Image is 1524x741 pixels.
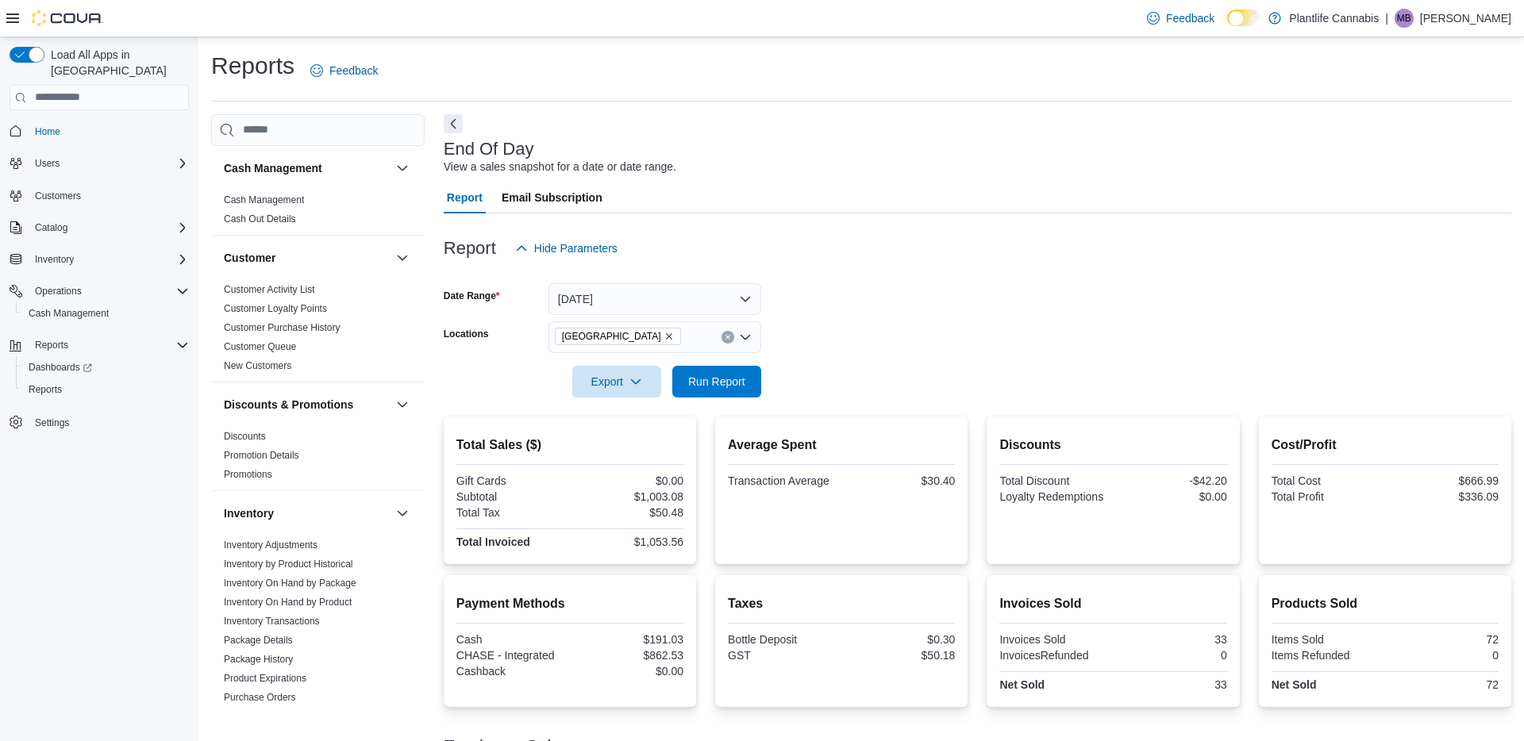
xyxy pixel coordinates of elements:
a: Feedback [304,55,384,86]
button: Clear input [722,331,734,344]
a: Home [29,122,67,141]
h2: Average Spent [728,436,955,455]
div: Customer [211,280,425,382]
div: Total Profit [1272,490,1382,503]
a: Product Expirations [224,673,306,684]
button: Cash Management [393,159,412,178]
button: Reports [16,378,195,401]
span: Promotions [224,468,272,481]
span: Inventory [29,250,189,269]
button: Operations [29,282,88,301]
span: Operations [29,282,189,301]
a: Dashboards [16,356,195,378]
span: Inventory Transactions [224,615,320,628]
label: Date Range [444,290,500,302]
input: Dark Mode [1227,10,1260,26]
button: Catalog [29,218,74,237]
h2: Discounts [999,436,1226,455]
span: Product Expirations [224,672,306,685]
div: $666.99 [1388,474,1499,487]
a: Feedback [1141,2,1221,34]
div: Loyalty Redemptions [999,490,1110,503]
a: Customer Loyalty Points [224,303,327,314]
span: Customer Activity List [224,283,315,296]
span: Catalog [35,221,67,234]
button: Run Report [672,366,761,397]
span: Load All Apps in [GEOGRAPHIC_DATA] [44,47,189,79]
a: Package History [224,654,293,665]
nav: Complex example [10,113,189,475]
div: Michael Bolen [1395,9,1414,28]
img: Cova [32,10,103,26]
div: Cashback [456,665,567,678]
div: Total Tax [456,506,567,519]
span: Report [447,182,483,213]
div: Cash Management [211,190,425,235]
button: Reports [29,336,75,355]
span: Home [29,121,189,141]
span: Reports [29,383,62,396]
span: Package History [224,653,293,666]
button: [DATE] [548,283,761,315]
span: Purchase Orders [224,691,296,704]
div: 72 [1388,678,1499,691]
a: Inventory by Product Historical [224,559,353,570]
a: Cash Management [22,304,115,323]
a: Settings [29,413,75,432]
span: Cash Management [22,304,189,323]
p: Plantlife Cannabis [1289,9,1379,28]
h2: Cost/Profit [1272,436,1499,455]
button: Users [3,152,195,175]
a: Customer Queue [224,341,296,352]
div: Cash [456,633,567,646]
div: InvoicesRefunded [999,649,1110,662]
span: Calgary - University District [555,328,681,345]
a: New Customers [224,360,291,371]
h3: Report [444,239,496,258]
span: Home [35,125,60,138]
div: Transaction Average [728,474,838,487]
h3: Cash Management [224,160,322,176]
button: Customer [393,248,412,267]
div: Total Cost [1272,474,1382,487]
div: $0.30 [845,633,955,646]
button: Inventory [29,250,80,269]
div: Bottle Deposit [728,633,838,646]
span: Dashboards [22,358,189,377]
div: 72 [1388,633,1499,646]
span: Customer Loyalty Points [224,302,327,315]
a: Promotion Details [224,450,299,461]
span: Package Details [224,634,293,647]
h3: Customer [224,250,275,266]
div: $191.03 [573,633,683,646]
h2: Invoices Sold [999,594,1226,613]
button: Discounts & Promotions [224,397,390,413]
div: Items Sold [1272,633,1382,646]
button: Remove Calgary - University District from selection in this group [664,332,674,341]
span: Export [582,366,652,397]
button: Inventory [3,248,195,271]
button: Cash Management [224,160,390,176]
a: Inventory On Hand by Package [224,578,356,589]
span: Customers [35,190,81,202]
button: Open list of options [739,331,752,344]
span: Inventory On Hand by Product [224,596,352,609]
div: Gift Cards [456,474,567,487]
span: Feedback [329,63,378,79]
span: Run Report [688,374,745,390]
span: Operations [35,285,82,298]
div: -$42.20 [1117,474,1227,487]
button: Customer [224,250,390,266]
span: Inventory [35,253,74,266]
div: 0 [1388,649,1499,662]
h2: Total Sales ($) [456,436,683,455]
span: Promotion Details [224,449,299,462]
h2: Taxes [728,594,955,613]
a: Cash Out Details [224,213,296,225]
button: Next [444,114,463,133]
div: Subtotal [456,490,567,503]
button: Export [572,366,661,397]
span: Dark Mode [1227,26,1228,27]
h1: Reports [211,50,294,82]
p: | [1385,9,1388,28]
